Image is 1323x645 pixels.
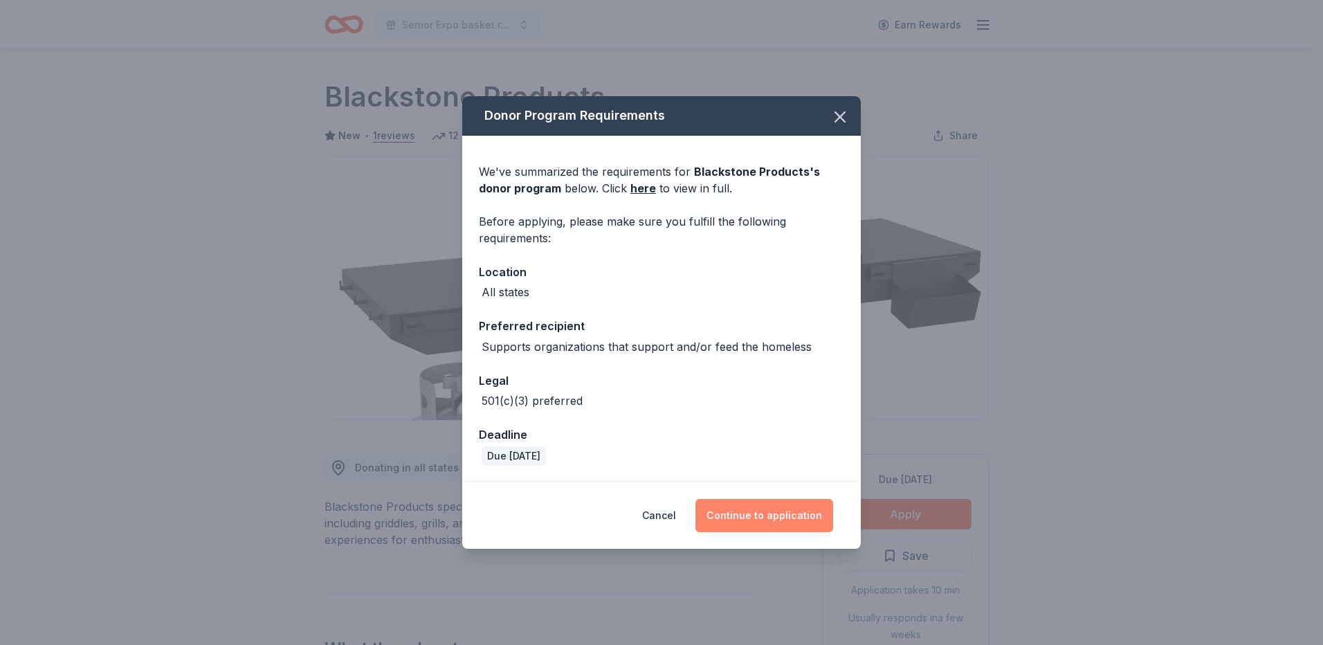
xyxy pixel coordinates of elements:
div: Donor Program Requirements [462,96,861,136]
button: Continue to application [695,499,833,532]
button: Cancel [642,499,676,532]
div: All states [482,284,529,300]
div: Legal [479,372,844,390]
div: We've summarized the requirements for below. Click to view in full. [479,163,844,197]
div: Preferred recipient [479,317,844,335]
div: Supports organizations that support and/or feed the homeless [482,338,812,355]
div: Before applying, please make sure you fulfill the following requirements: [479,213,844,246]
div: 501(c)(3) preferred [482,392,583,409]
div: Due [DATE] [482,446,546,466]
div: Deadline [479,426,844,444]
a: here [630,180,656,197]
div: Location [479,263,844,281]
